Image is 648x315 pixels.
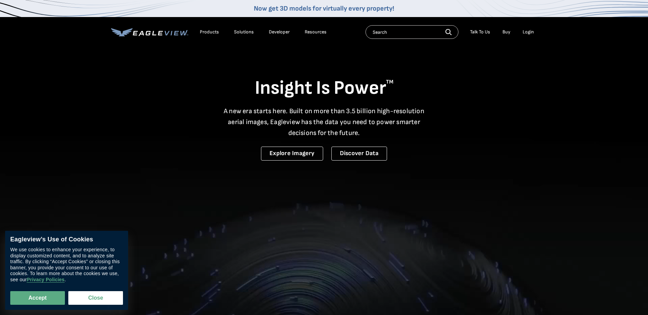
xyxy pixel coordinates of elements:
[523,29,534,35] div: Login
[10,236,123,243] div: Eagleview’s Use of Cookies
[331,147,387,161] a: Discover Data
[234,29,254,35] div: Solutions
[10,291,65,305] button: Accept
[111,76,537,100] h1: Insight Is Power
[220,106,429,138] p: A new era starts here. Built on more than 3.5 billion high-resolution aerial images, Eagleview ha...
[502,29,510,35] a: Buy
[27,277,64,283] a: Privacy Policies
[386,79,394,85] sup: TM
[254,4,394,13] a: Now get 3D models for virtually every property!
[269,29,290,35] a: Developer
[200,29,219,35] div: Products
[10,247,123,283] div: We use cookies to enhance your experience, to display customized content, and to analyze site tra...
[261,147,323,161] a: Explore Imagery
[68,291,123,305] button: Close
[470,29,490,35] div: Talk To Us
[366,25,458,39] input: Search
[305,29,327,35] div: Resources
